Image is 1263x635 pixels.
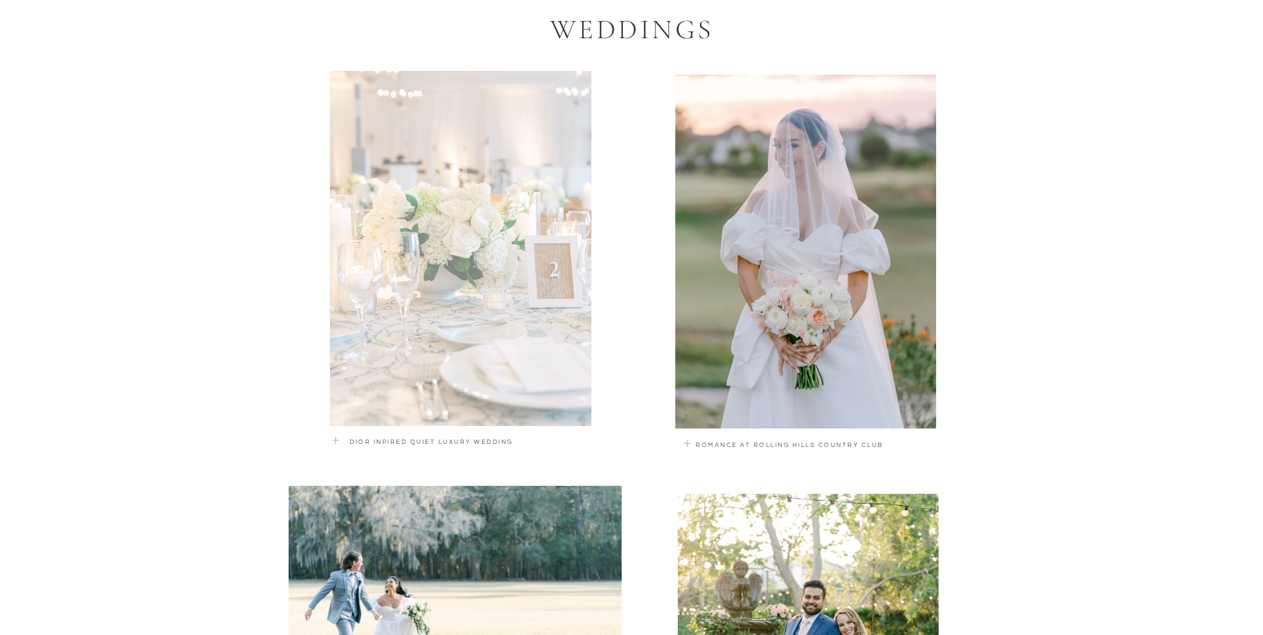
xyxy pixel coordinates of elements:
a: dior inpired quiet luxury wedding [350,436,582,454]
a: + [683,430,708,467]
a: romance at rolling hills country club [696,440,928,457]
a: + [332,427,356,464]
h1: WEDDINGS [548,13,715,44]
